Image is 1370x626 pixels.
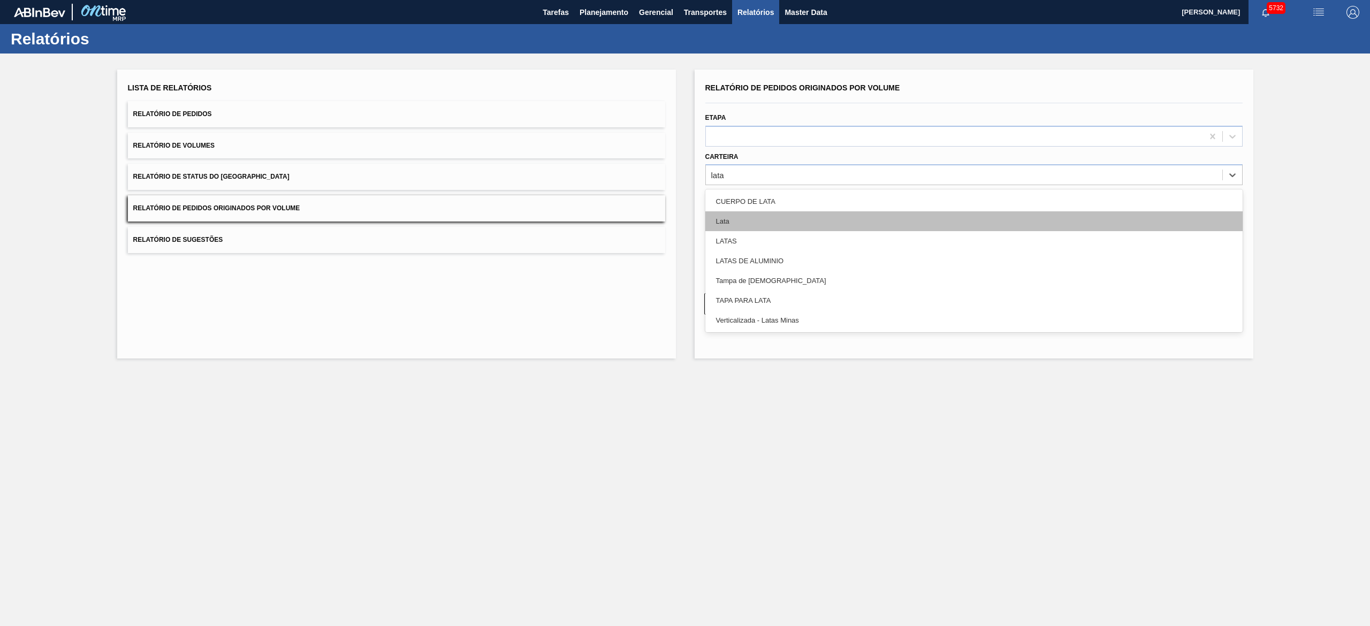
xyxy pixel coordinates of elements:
[14,7,65,17] img: TNhmsLtSVTkK8tSr43FrP2fwEKptu5GPRR3wAAAABJRU5ErkJggg==
[128,227,665,253] button: Relatório de Sugestões
[705,291,1243,310] div: TAPA PARA LATA
[639,6,673,19] span: Gerencial
[1346,6,1359,19] img: Logout
[705,310,1243,330] div: Verticalizada - Latas Minas
[705,192,1243,211] div: CUERPO DE LATA
[785,6,827,19] span: Master Data
[133,110,212,118] span: Relatório de Pedidos
[11,33,201,45] h1: Relatórios
[133,173,290,180] span: Relatório de Status do [GEOGRAPHIC_DATA]
[705,211,1243,231] div: Lata
[705,153,739,161] label: Carteira
[705,114,726,121] label: Etapa
[705,271,1243,291] div: Tampa de [DEMOGRAPHIC_DATA]
[737,6,774,19] span: Relatórios
[705,251,1243,271] div: LATAS DE ALUMINIO
[133,236,223,243] span: Relatório de Sugestões
[1267,2,1285,14] span: 5732
[128,195,665,222] button: Relatório de Pedidos Originados por Volume
[684,6,727,19] span: Transportes
[133,204,300,212] span: Relatório de Pedidos Originados por Volume
[128,83,212,92] span: Lista de Relatórios
[705,231,1243,251] div: LATAS
[128,164,665,190] button: Relatório de Status do [GEOGRAPHIC_DATA]
[128,101,665,127] button: Relatório de Pedidos
[133,142,215,149] span: Relatório de Volumes
[1312,6,1325,19] img: userActions
[704,293,969,315] button: Limpar
[580,6,628,19] span: Planejamento
[543,6,569,19] span: Tarefas
[705,83,900,92] span: Relatório de Pedidos Originados por Volume
[1249,5,1283,20] button: Notificações
[128,133,665,159] button: Relatório de Volumes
